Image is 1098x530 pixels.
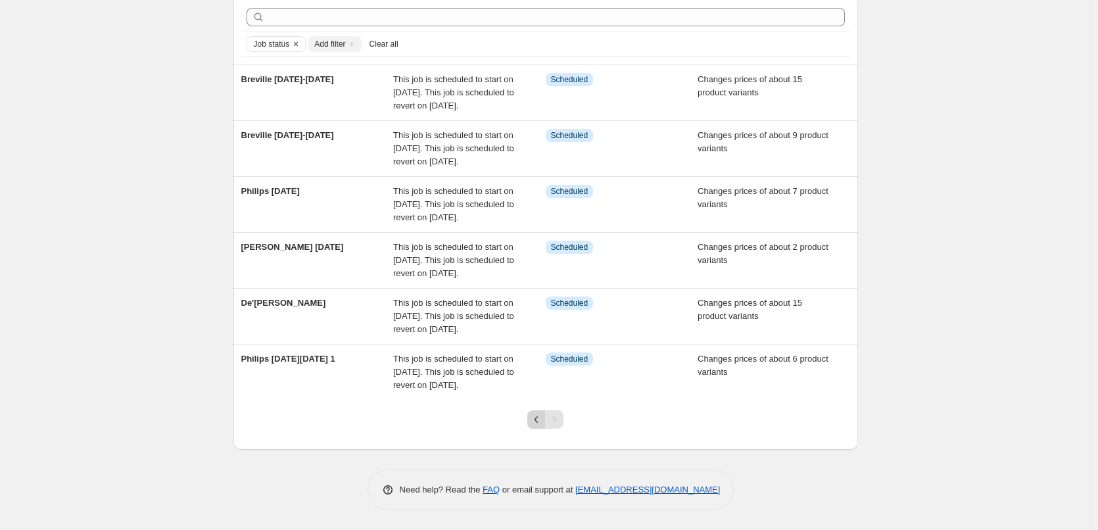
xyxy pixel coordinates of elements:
[241,130,334,140] span: Breville [DATE]-[DATE]
[241,186,300,196] span: Philips [DATE]
[551,242,588,253] span: Scheduled
[254,39,290,49] span: Job status
[527,410,563,429] nav: Pagination
[551,74,588,85] span: Scheduled
[393,74,514,110] span: This job is scheduled to start on [DATE]. This job is scheduled to revert on [DATE].
[551,186,588,197] span: Scheduled
[483,485,500,494] a: FAQ
[393,242,514,278] span: This job is scheduled to start on [DATE]. This job is scheduled to revert on [DATE].
[393,130,514,166] span: This job is scheduled to start on [DATE]. This job is scheduled to revert on [DATE].
[698,354,828,377] span: Changes prices of about 6 product variants
[698,186,828,209] span: Changes prices of about 7 product variants
[393,298,514,334] span: This job is scheduled to start on [DATE]. This job is scheduled to revert on [DATE].
[551,354,588,364] span: Scheduled
[527,410,546,429] button: Previous
[370,39,398,49] span: Clear all
[364,36,404,52] button: Clear all
[314,39,345,49] span: Add filter
[241,354,335,364] span: Philips [DATE][DATE] 1
[400,485,483,494] span: Need help? Read the
[500,485,575,494] span: or email support at
[393,186,514,222] span: This job is scheduled to start on [DATE]. This job is scheduled to revert on [DATE].
[551,130,588,141] span: Scheduled
[241,242,344,252] span: [PERSON_NAME] [DATE]
[393,354,514,390] span: This job is scheduled to start on [DATE]. This job is scheduled to revert on [DATE].
[698,130,828,153] span: Changes prices of about 9 product variants
[698,74,802,97] span: Changes prices of about 15 product variants
[698,242,828,265] span: Changes prices of about 2 product variants
[575,485,720,494] a: [EMAIL_ADDRESS][DOMAIN_NAME]
[698,298,802,321] span: Changes prices of about 15 product variants
[551,298,588,308] span: Scheduled
[241,74,334,84] span: Breville [DATE]-[DATE]
[308,36,361,52] button: Add filter
[289,37,302,51] button: Clear
[241,298,326,308] span: De'[PERSON_NAME]
[247,37,290,51] button: Job status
